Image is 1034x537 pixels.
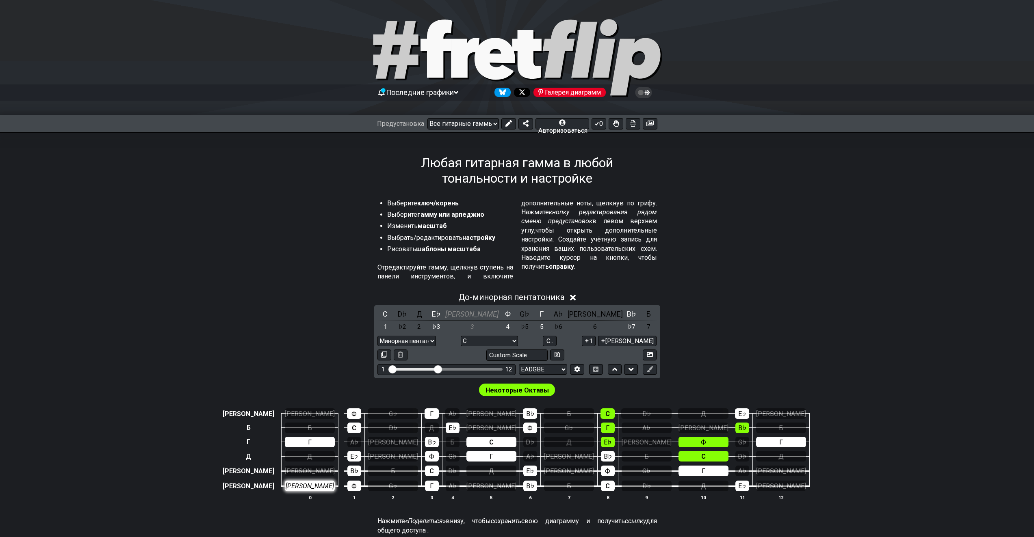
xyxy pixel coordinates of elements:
[446,517,491,525] font: внизу, чтобы
[566,438,572,446] font: Д
[506,323,509,330] font: 4
[350,453,358,460] font: Е♭
[286,482,334,490] font: [PERSON_NAME]
[500,308,516,319] div: переключить класс питча
[377,364,516,375] div: Видимый диапазон ладов
[428,438,436,446] font: B♭
[384,323,387,330] font: 1
[405,517,446,525] font: «Поделиться»
[351,482,357,490] font: Ф
[678,424,728,432] font: [PERSON_NAME]
[394,308,410,319] div: переключить класс питча
[540,310,544,318] font: Г
[368,453,418,460] font: [PERSON_NAME]
[490,495,492,500] font: 5
[526,438,534,446] font: D♭
[567,410,571,418] font: Б
[738,438,746,446] font: G♭
[418,222,447,230] font: масштаб
[647,323,650,330] font: 7
[427,118,499,129] select: Предустановка
[392,495,394,500] font: 2
[643,118,657,129] button: Создать изображение
[389,424,397,432] font: D♭
[738,482,746,490] font: Е♭
[738,424,746,432] font: B♭
[544,453,594,460] font: [PERSON_NAME]
[470,323,474,330] font: 3
[538,127,587,134] font: Авторизоваться
[430,482,434,490] font: Г
[605,337,654,345] font: [PERSON_NAME]
[377,517,405,525] font: Нажмите
[448,467,457,475] font: D♭
[624,321,640,332] div: переключить градус шкалы
[779,424,783,432] font: Б
[377,336,436,347] select: Шкала
[417,199,459,207] font: ключ/корень
[449,482,457,490] font: А♭
[411,321,427,332] div: переключить градус шкалы
[526,482,534,490] font: B♭
[399,323,406,330] font: ♭2
[428,321,444,332] div: переключить градус шкалы
[285,467,335,475] font: [PERSON_NAME]
[582,336,596,347] button: 1
[570,364,584,375] button: Редактировать тюнинг
[639,89,648,96] span: Переключить светлую/темную тему
[644,453,649,460] font: Б
[526,410,534,418] font: B♭
[604,453,612,460] font: B♭
[645,495,648,500] font: 9
[449,453,457,460] font: G♭
[642,410,651,418] font: D♭
[486,386,549,394] font: Некоторые Октавы
[521,323,529,330] font: ♭5
[624,364,638,375] button: Двигаться вниз
[386,88,454,97] font: Последние графики
[387,234,462,242] font: Выбрать/редактировать
[568,495,570,500] font: 7
[387,245,416,253] font: Рисовать
[529,495,531,500] font: 6
[555,323,562,330] font: ♭6
[430,410,434,418] font: Г
[738,453,746,460] font: D♭
[389,482,397,490] font: G♭
[411,308,427,319] div: переключить класс питча
[521,226,657,271] font: чтобы открыть дополнительные настройки. Создайте учётную запись для хранения ваших пользовательск...
[574,263,575,270] font: .
[526,453,534,460] font: А♭
[309,495,311,500] font: 0
[377,349,391,360] button: Копировать
[545,88,601,96] font: Галерея диаграмм
[740,495,745,500] font: 11
[589,337,593,345] font: 1
[391,467,395,475] font: Б
[738,410,746,418] font: Е♭
[489,438,494,446] font: С
[550,349,564,360] button: Сохраните масштаб, определенный пользователем
[466,482,516,490] font: [PERSON_NAME]
[527,424,533,432] font: Ф
[530,88,606,97] a: #fretflip на Pinterest
[641,308,657,319] div: переключить класс питча
[398,310,407,318] font: D♭
[432,310,441,318] font: Е♭
[473,292,565,302] font: минорная пентатоника
[451,495,454,500] font: 4
[387,222,418,230] font: Изменить
[377,321,394,332] div: переключить градус шкалы
[646,310,651,318] font: Б
[466,424,516,432] font: [PERSON_NAME]
[540,323,544,330] font: 5
[491,517,521,525] font: сохранить
[470,292,473,302] font: -
[445,308,499,319] div: переключить класс питча
[450,438,455,446] font: Б
[350,467,358,475] font: B♭
[598,336,657,347] button: [PERSON_NAME]
[624,308,640,319] div: переключить класс питча
[533,321,550,332] div: переключить градус шкалы
[387,199,417,207] font: Выберите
